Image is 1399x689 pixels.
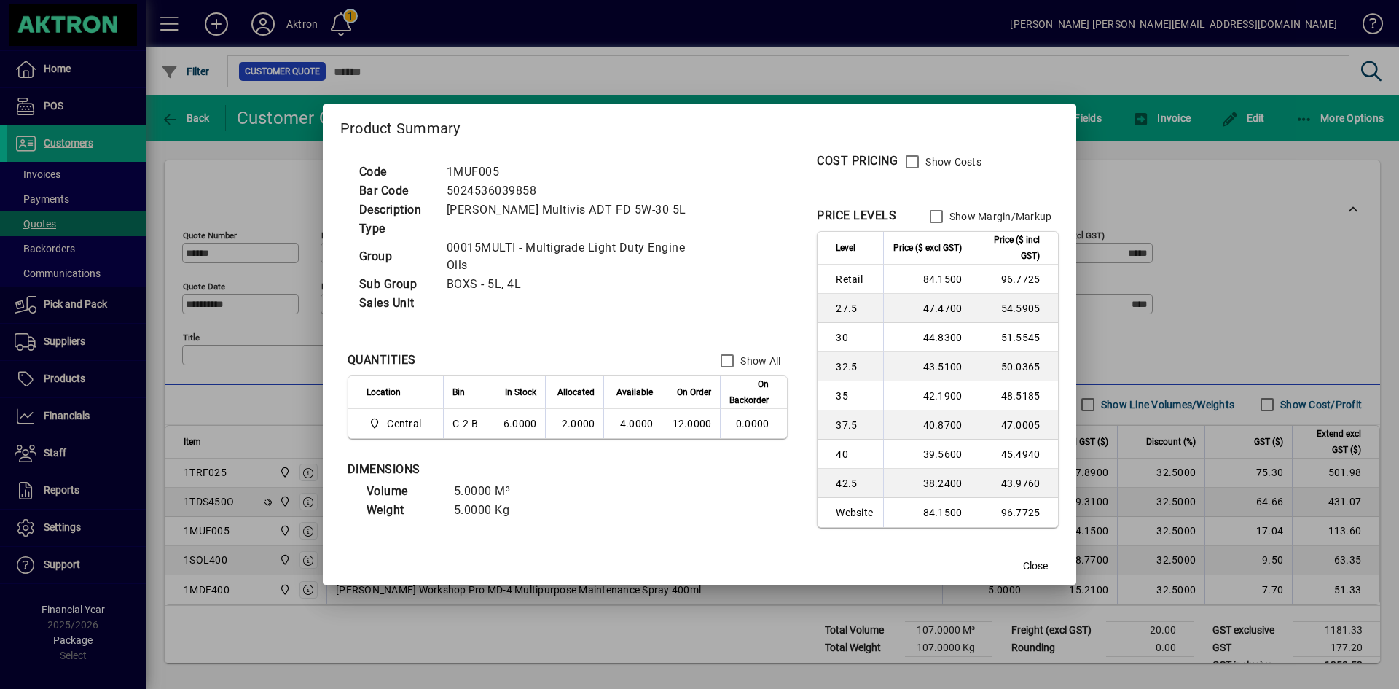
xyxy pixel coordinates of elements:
[352,201,439,219] td: Description
[836,389,874,403] span: 35
[883,469,971,498] td: 38.2400
[673,418,712,429] span: 12.0000
[971,410,1058,440] td: 47.0005
[352,182,439,201] td: Bar Code
[836,330,874,345] span: 30
[367,384,401,400] span: Location
[971,498,1058,527] td: 96.7725
[922,155,981,169] label: Show Costs
[883,294,971,323] td: 47.4700
[439,163,705,182] td: 1MUF005
[348,461,712,478] div: DIMENSIONS
[352,238,439,275] td: Group
[883,498,971,527] td: 84.1500
[971,469,1058,498] td: 43.9760
[971,265,1058,294] td: 96.7725
[447,501,534,520] td: 5.0000 Kg
[836,240,855,256] span: Level
[352,163,439,182] td: Code
[439,201,705,219] td: [PERSON_NAME] Multivis ADT FD 5W-30 5L
[447,482,534,501] td: 5.0000 M³
[971,381,1058,410] td: 48.5185
[737,354,780,368] label: Show All
[971,294,1058,323] td: 54.5905
[817,152,898,170] div: COST PRICING
[505,384,536,400] span: In Stock
[1023,558,1048,574] span: Close
[557,384,595,400] span: Allocated
[352,294,439,313] td: Sales Unit
[677,384,711,400] span: On Order
[980,232,1040,264] span: Price ($ incl GST)
[817,207,896,225] div: PRICE LEVELS
[836,301,874,316] span: 27.5
[359,482,447,501] td: Volume
[883,352,971,381] td: 43.5100
[836,476,874,491] span: 42.5
[971,352,1058,381] td: 50.0365
[367,415,427,432] span: Central
[893,240,962,256] span: Price ($ excl GST)
[439,238,705,275] td: 00015MULTI - Multigrade Light Duty Engine Oils
[1012,553,1059,579] button: Close
[359,501,447,520] td: Weight
[883,381,971,410] td: 42.1900
[387,416,421,431] span: Central
[443,409,487,438] td: C-2-B
[836,447,874,462] span: 40
[452,384,465,400] span: Bin
[439,182,705,201] td: 5024536039858
[352,275,439,294] td: Sub Group
[947,209,1052,224] label: Show Margin/Markup
[971,323,1058,352] td: 51.5545
[545,409,603,438] td: 2.0000
[971,440,1058,469] td: 45.4940
[836,359,874,374] span: 32.5
[720,409,787,438] td: 0.0000
[603,409,662,438] td: 4.0000
[883,440,971,469] td: 39.5600
[836,505,874,520] span: Website
[729,376,769,408] span: On Backorder
[352,219,439,238] td: Type
[836,418,874,432] span: 37.5
[487,409,545,438] td: 6.0000
[323,104,1077,147] h2: Product Summary
[836,272,874,287] span: Retail
[439,275,705,294] td: BOXS - 5L, 4L
[883,410,971,440] td: 40.8700
[883,323,971,352] td: 44.8300
[616,384,653,400] span: Available
[883,265,971,294] td: 84.1500
[348,351,416,369] div: QUANTITIES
